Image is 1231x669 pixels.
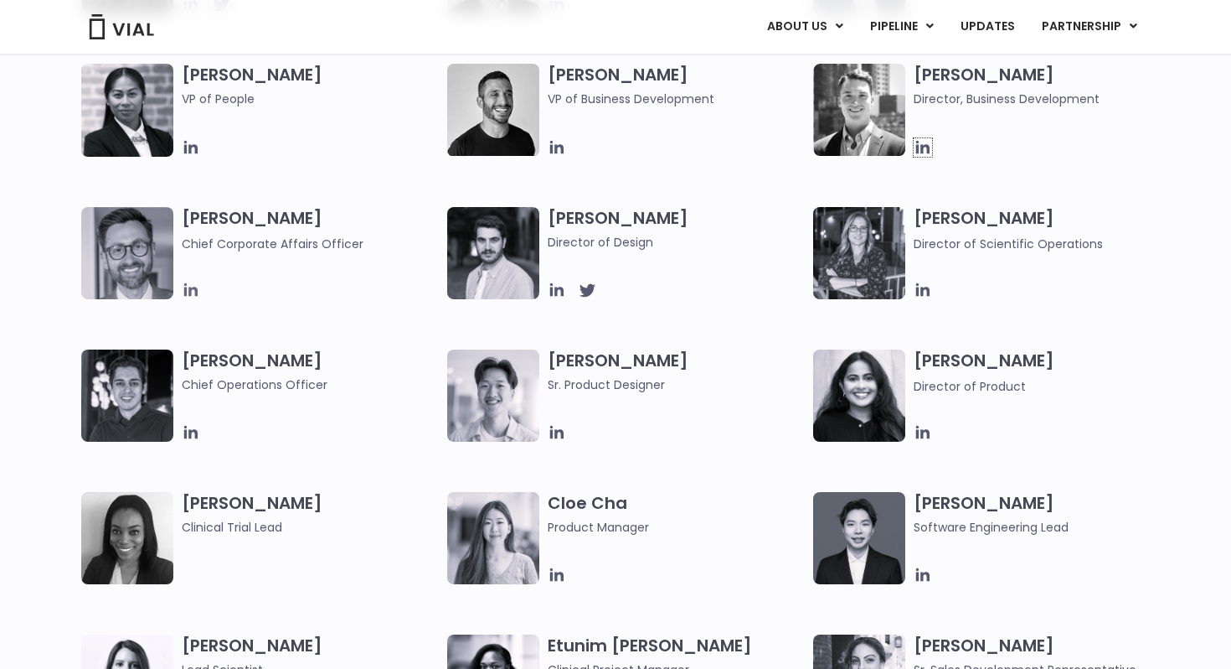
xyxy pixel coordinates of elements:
[81,64,173,157] img: Catie
[548,376,805,394] span: Sr. Product Designer
[182,492,439,537] h3: [PERSON_NAME]
[182,376,439,394] span: Chief Operations Officer
[548,350,805,394] h3: [PERSON_NAME]
[914,236,1103,252] span: Director of Scientific Operations
[182,207,439,253] h3: [PERSON_NAME]
[182,90,439,108] span: VP of People
[914,350,1171,396] h3: [PERSON_NAME]
[914,518,1171,537] span: Software Engineering Lead
[548,207,805,252] h3: [PERSON_NAME]
[548,492,805,537] h3: Cloe Cha
[447,492,539,584] img: Cloe
[914,64,1171,108] h3: [PERSON_NAME]
[813,207,905,299] img: Headshot of smiling woman named Sarah
[447,350,539,442] img: Brennan
[914,378,1026,395] span: Director of Product
[754,13,856,41] a: ABOUT USMenu Toggle
[182,64,439,132] h3: [PERSON_NAME]
[947,13,1028,41] a: UPDATES
[88,14,155,39] img: Vial Logo
[813,64,905,156] img: A black and white photo of a smiling man in a suit at ARVO 2023.
[857,13,946,41] a: PIPELINEMenu Toggle
[447,64,539,156] img: A black and white photo of a man smiling.
[182,518,439,537] span: Clinical Trial Lead
[548,64,805,108] h3: [PERSON_NAME]
[548,518,805,537] span: Product Manager
[81,207,173,299] img: Paolo-M
[914,492,1171,537] h3: [PERSON_NAME]
[1028,13,1151,41] a: PARTNERSHIPMenu Toggle
[914,207,1171,253] h3: [PERSON_NAME]
[914,90,1171,108] span: Director, Business Development
[81,350,173,442] img: Headshot of smiling man named Josh
[447,207,539,299] img: Headshot of smiling man named Albert
[548,233,805,252] span: Director of Design
[182,350,439,394] h3: [PERSON_NAME]
[182,236,363,252] span: Chief Corporate Affairs Officer
[81,492,173,584] img: A black and white photo of a woman smiling.
[548,90,805,108] span: VP of Business Development
[813,350,905,442] img: Smiling woman named Dhruba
